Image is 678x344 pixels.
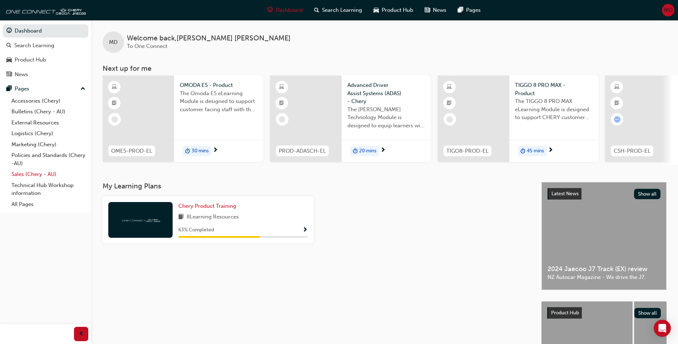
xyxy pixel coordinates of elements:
[14,41,54,50] div: Search Learning
[80,84,85,94] span: up-icon
[112,116,118,123] span: learningRecordVerb_NONE-icon
[541,182,667,290] a: Latest NewsShow all2024 Jaecoo J7 Track (EX) reviewNZ Autocar Magazine - We drive the J7.
[178,203,236,209] span: Chery Product Training
[433,6,446,14] span: News
[447,99,452,108] span: booktick-icon
[6,28,12,34] span: guage-icon
[279,83,284,92] span: learningResourceType_ELEARNING-icon
[121,216,160,223] img: oneconnect
[3,82,88,95] button: Pages
[614,116,620,123] span: learningRecordVerb_ATTEMPT-icon
[314,6,319,15] span: search-icon
[185,147,190,156] span: duration-icon
[109,38,118,46] span: MD
[178,213,184,222] span: book-icon
[112,83,117,92] span: learningResourceType_ELEARNING-icon
[180,81,258,89] span: OMODA E5 - Product
[380,147,386,154] span: next-icon
[180,89,258,114] span: The Omoda E5 eLearning Module is designed to support customer facing staff with the product and s...
[438,75,599,162] a: TIGO8-PROD-ELTIGGO 8 PRO MAX - ProductThe TIGGO 8 PRO MAX eLearning Module is designed to support...
[6,86,12,92] span: pages-icon
[178,226,214,234] span: 63 % Completed
[662,4,674,16] button: MD
[548,188,660,200] a: Latest NewsShow all
[614,147,650,155] span: CSH-PROD-EL
[520,147,525,156] span: duration-icon
[279,147,326,155] span: PROD-ADASCH-EL
[419,3,452,18] a: news-iconNews
[213,147,218,154] span: next-icon
[548,273,660,281] span: NZ Autocar Magazine - We drive the J7.
[3,53,88,67] a: Product Hub
[466,6,481,14] span: Pages
[127,43,167,49] span: To One Connect
[15,70,28,79] div: News
[458,6,463,15] span: pages-icon
[9,128,88,139] a: Logistics (Chery)
[9,169,88,180] a: Sales (Chery - AU)
[548,147,553,154] span: next-icon
[664,6,673,14] span: MD
[9,139,88,150] a: Marketing (Chery)
[614,83,619,92] span: learningResourceType_ELEARNING-icon
[6,57,12,63] span: car-icon
[347,81,425,105] span: Advanced Driver Assist Systems (ADAS) - Chery
[302,227,308,234] span: Show Progress
[6,72,12,78] span: news-icon
[9,199,88,210] a: All Pages
[654,320,671,337] div: Open Intercom Messenger
[9,180,88,199] a: Technical Hub Workshop information
[3,23,88,82] button: DashboardSearch LearningProduct HubNews
[308,3,368,18] a: search-iconSearch Learning
[111,147,152,155] span: OME5-PROD-EL
[9,106,88,117] a: Bulletins (Chery - AU)
[347,105,425,130] span: The [PERSON_NAME] Technology Module is designed to equip learners with essential knowledge about ...
[527,147,544,155] span: 45 mins
[547,307,661,319] a: Product HubShow all
[103,75,263,162] a: OME5-PROD-ELOMODA E5 - ProductThe Omoda E5 eLearning Module is designed to support customer facin...
[373,6,379,15] span: car-icon
[353,147,358,156] span: duration-icon
[515,97,593,122] span: The TIGGO 8 PRO MAX eLearning Module is designed to support CHERY customer facing staff with the ...
[447,83,452,92] span: learningResourceType_ELEARNING-icon
[446,147,489,155] span: TIGO8-PROD-EL
[634,308,661,318] button: Show all
[382,6,413,14] span: Product Hub
[9,95,88,107] a: Accessories (Chery)
[103,182,530,190] h3: My Learning Plans
[548,265,660,273] span: 2024 Jaecoo J7 Track (EX) review
[9,117,88,128] a: External Resources
[452,3,486,18] a: pages-iconPages
[15,85,29,93] div: Pages
[262,3,308,18] a: guage-iconDashboard
[15,56,46,64] div: Product Hub
[192,147,209,155] span: 30 mins
[322,6,362,14] span: Search Learning
[3,68,88,81] a: News
[112,99,117,108] span: booktick-icon
[634,189,661,199] button: Show all
[276,6,303,14] span: Dashboard
[267,6,273,15] span: guage-icon
[279,116,285,123] span: learningRecordVerb_NONE-icon
[279,99,284,108] span: booktick-icon
[127,34,291,43] span: Welcome back , [PERSON_NAME] [PERSON_NAME]
[9,150,88,169] a: Policies and Standards (Chery -AU)
[368,3,419,18] a: car-iconProduct Hub
[3,24,88,38] a: Dashboard
[91,64,678,73] h3: Next up for me
[3,39,88,52] a: Search Learning
[4,3,86,17] img: oneconnect
[551,191,579,197] span: Latest News
[551,310,579,316] span: Product Hub
[178,202,239,210] a: Chery Product Training
[79,330,84,339] span: prev-icon
[446,116,453,123] span: learningRecordVerb_NONE-icon
[6,43,11,49] span: search-icon
[270,75,431,162] a: PROD-ADASCH-ELAdvanced Driver Assist Systems (ADAS) - CheryThe [PERSON_NAME] Technology Module is...
[187,213,239,222] span: 8 Learning Resources
[515,81,593,97] span: TIGGO 8 PRO MAX - Product
[614,99,619,108] span: booktick-icon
